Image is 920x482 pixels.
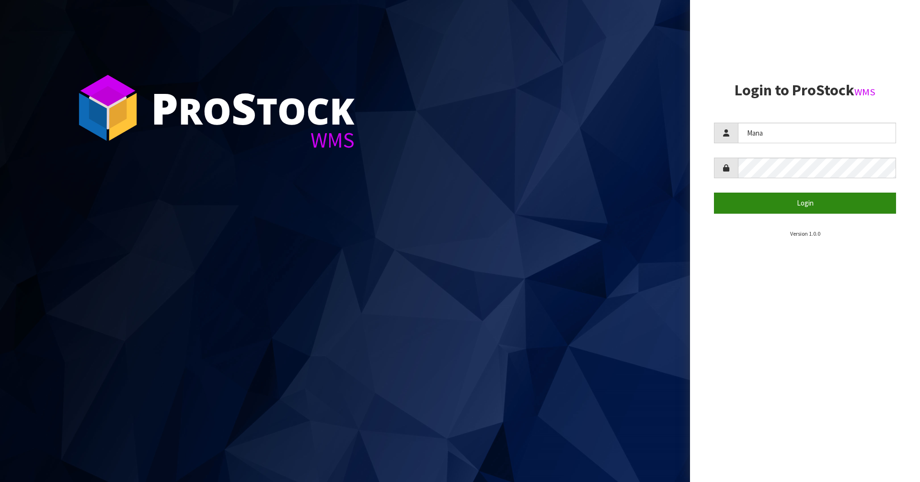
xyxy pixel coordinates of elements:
[151,129,355,151] div: WMS
[151,79,178,137] span: P
[854,86,875,98] small: WMS
[714,82,896,99] h2: Login to ProStock
[231,79,256,137] span: S
[151,86,355,129] div: ro tock
[72,72,144,144] img: ProStock Cube
[738,123,896,143] input: Username
[714,193,896,213] button: Login
[790,230,820,237] small: Version 1.0.0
